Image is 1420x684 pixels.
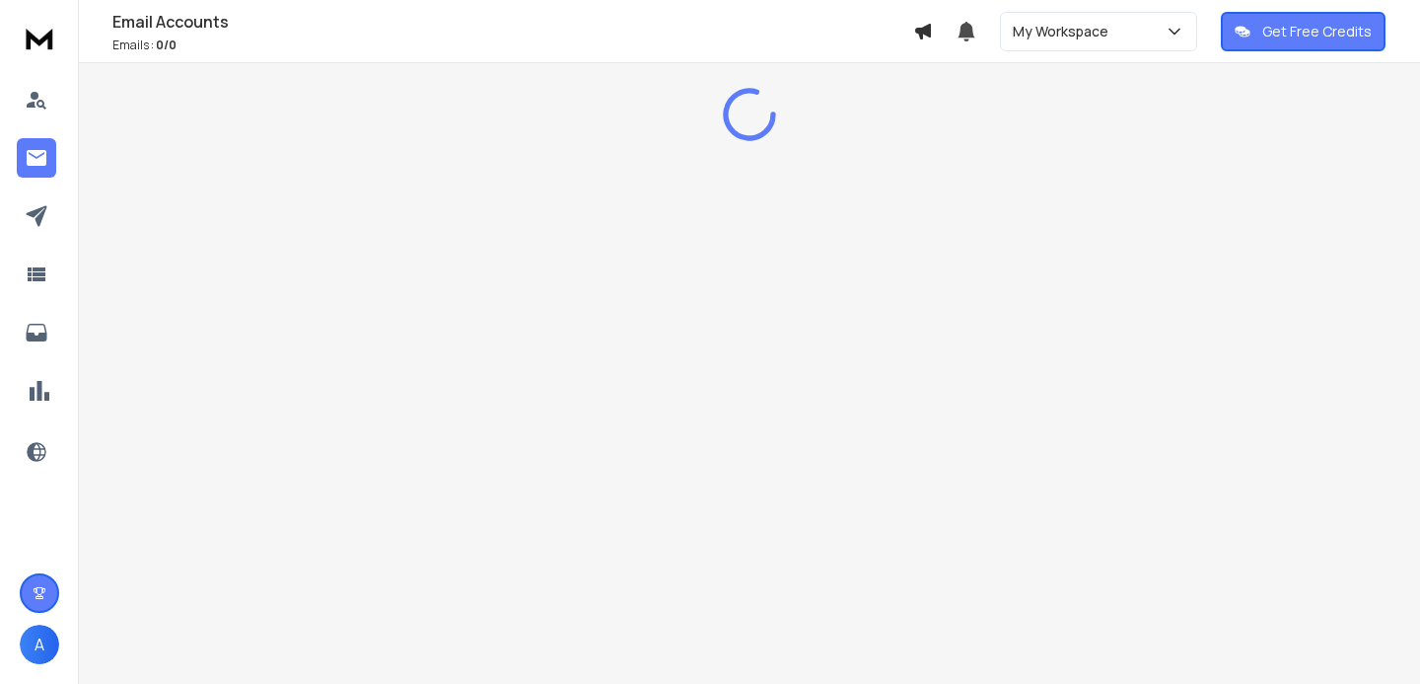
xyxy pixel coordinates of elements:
span: 0 / 0 [156,37,177,53]
button: A [20,625,59,664]
p: My Workspace [1013,22,1116,41]
h1: Email Accounts [112,10,913,34]
button: Get Free Credits [1221,12,1385,51]
img: logo [20,20,59,56]
p: Get Free Credits [1262,22,1372,41]
p: Emails : [112,38,913,53]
